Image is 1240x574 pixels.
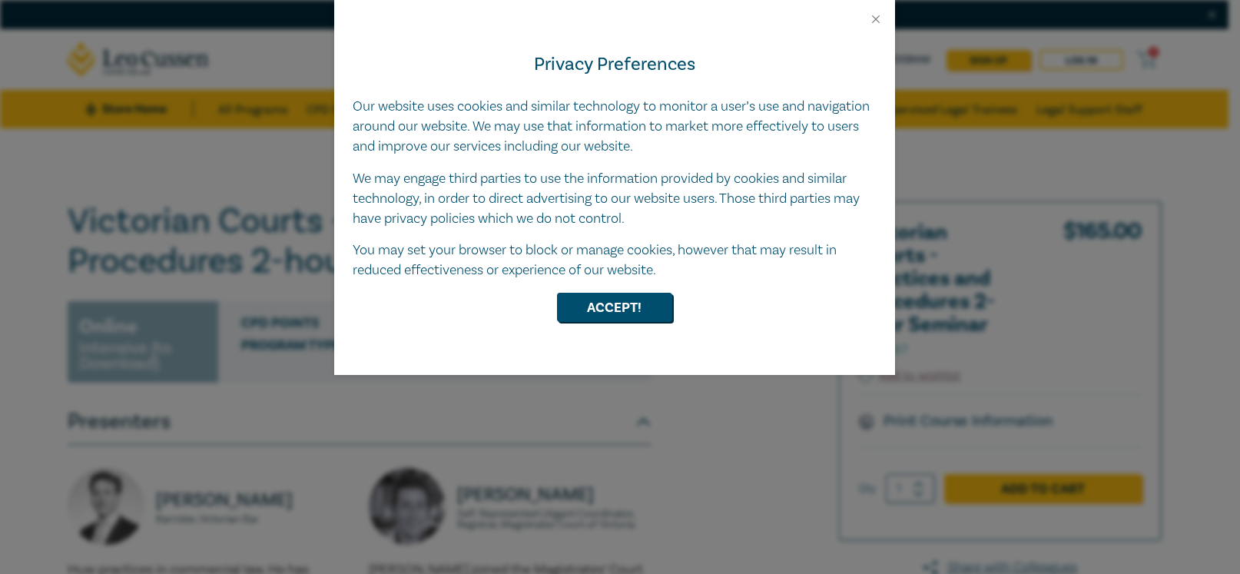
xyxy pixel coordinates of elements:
[557,293,672,322] button: Accept!
[353,241,877,280] p: You may set your browser to block or manage cookies, however that may result in reduced effective...
[869,12,883,26] button: Close
[353,51,877,78] h4: Privacy Preferences
[353,97,877,157] p: Our website uses cookies and similar technology to monitor a user’s use and navigation around our...
[353,169,877,229] p: We may engage third parties to use the information provided by cookies and similar technology, in...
